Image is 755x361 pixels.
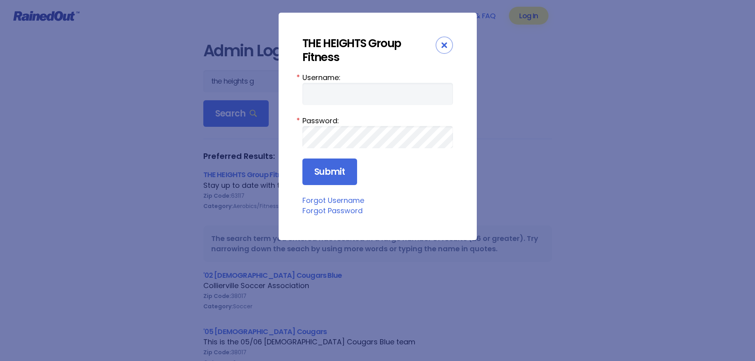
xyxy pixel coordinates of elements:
a: Forgot Username [302,195,364,205]
div: THE HEIGHTS Group Fitness [302,36,436,64]
label: Username: [302,72,453,83]
a: Forgot Password [302,206,363,216]
input: Submit [302,159,357,185]
label: Password: [302,115,453,126]
div: Close [436,36,453,54]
